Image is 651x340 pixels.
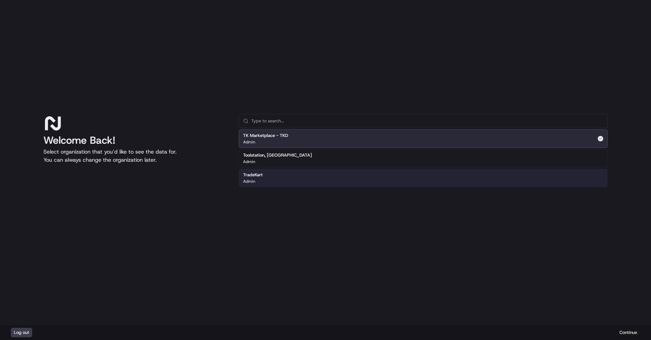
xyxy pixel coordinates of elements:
p: Select organization that you’d like to see the data for. You can always change the organization l... [43,148,228,164]
p: Admin [243,179,255,184]
input: Type to search... [251,114,603,128]
p: Admin [243,159,255,164]
div: Suggestions [239,128,608,188]
h1: Welcome Back! [43,134,228,146]
button: Continue [616,328,640,337]
p: Admin [243,139,255,145]
button: Log out [11,328,32,337]
h2: TradeKart [243,172,263,178]
h2: Toolstation, [GEOGRAPHIC_DATA] [243,152,312,158]
h2: TK Marketplace - TKD [243,133,288,139]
